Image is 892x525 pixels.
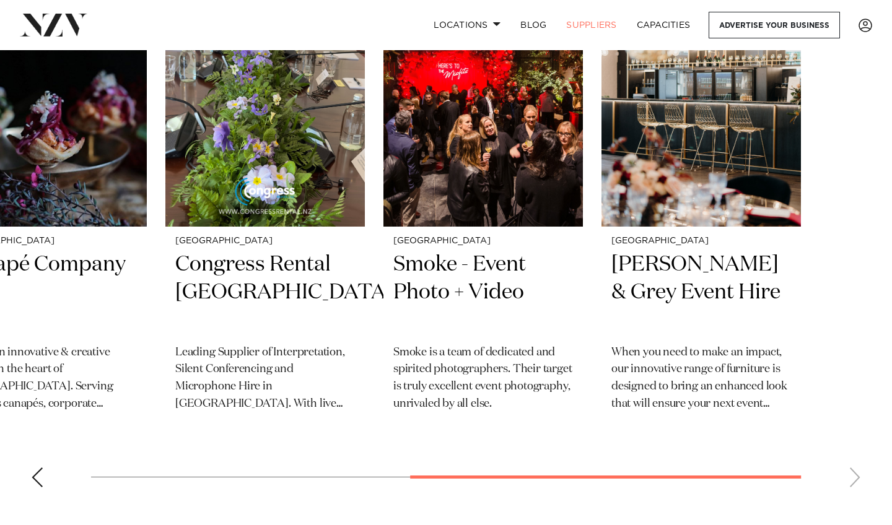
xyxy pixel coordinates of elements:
small: [GEOGRAPHIC_DATA] [393,236,573,246]
a: Capacities [627,12,701,38]
a: SUPPLIERS [556,12,626,38]
h2: Congress Rental [GEOGRAPHIC_DATA] [175,251,355,334]
h2: [PERSON_NAME] & Grey Event Hire [611,251,791,334]
p: When you need to make an impact, our innovative range of furniture is designed to bring an enhanc... [611,344,791,414]
small: [GEOGRAPHIC_DATA] [175,236,355,246]
h2: Smoke - Event Photo + Video [393,251,573,334]
small: [GEOGRAPHIC_DATA] [611,236,791,246]
a: Advertise your business [709,12,840,38]
p: Leading Supplier of Interpretation, Silent Conferencing and Microphone Hire in [GEOGRAPHIC_DATA].... [175,344,355,414]
a: Locations [424,12,510,38]
img: nzv-logo.png [20,14,87,36]
p: Smoke is a team of dedicated and spirited photographers. Their target is truly excellent event ph... [393,344,573,414]
a: BLOG [510,12,556,38]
